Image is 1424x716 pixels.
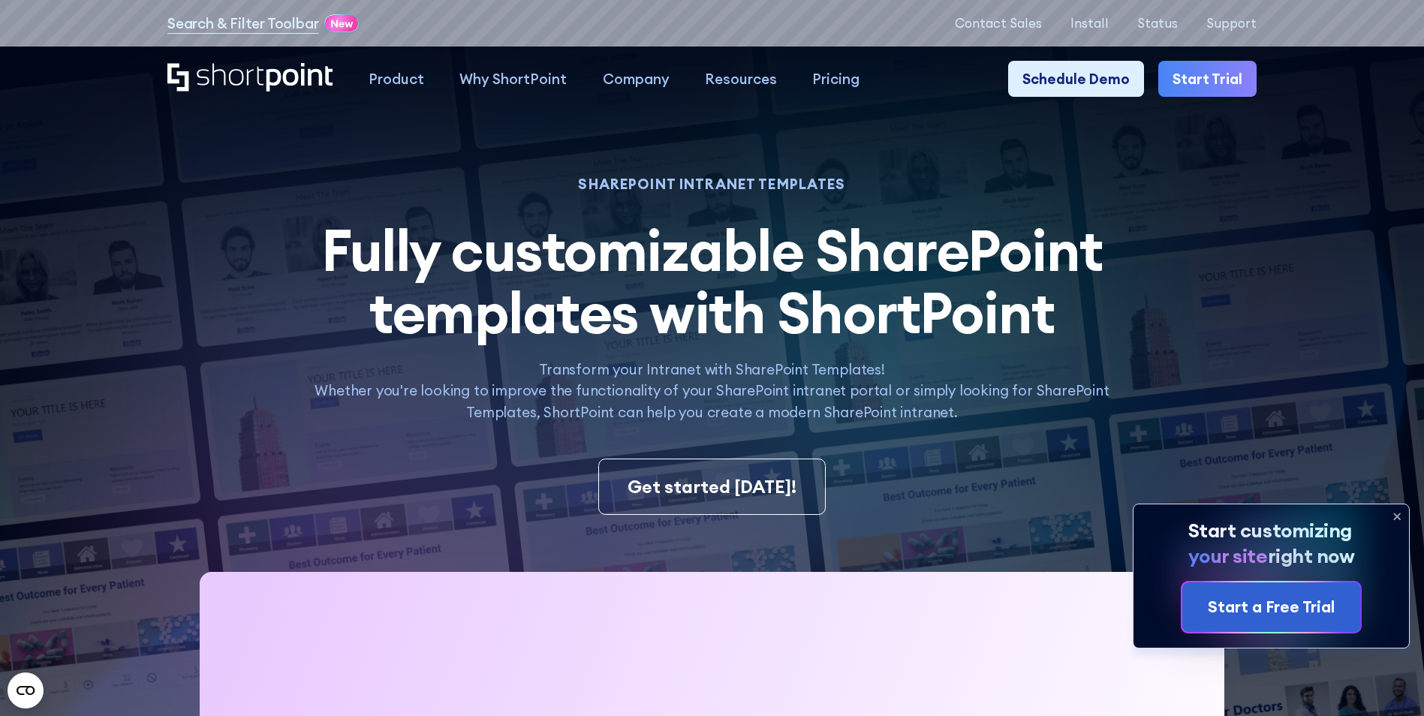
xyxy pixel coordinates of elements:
a: Company [585,61,687,96]
a: Contact Sales [955,16,1042,30]
div: Company [603,68,670,89]
a: Install [1070,16,1109,30]
h1: SHAREPOINT INTRANET TEMPLATES [296,178,1129,191]
a: Start Trial [1158,61,1257,96]
div: Get started [DATE]! [628,474,796,501]
div: Resources [705,68,777,89]
div: Pricing [812,68,860,89]
a: Schedule Demo [1008,61,1144,96]
button: Open CMP widget [8,672,44,708]
p: Transform your Intranet with SharePoint Templates! Whether you're looking to improve the function... [296,359,1129,423]
a: Status [1137,16,1178,30]
a: Home [167,63,333,94]
div: Why ShortPoint [459,68,567,89]
a: Why ShortPoint [442,61,585,96]
a: Get started [DATE]! [598,459,826,516]
a: Product [351,61,441,96]
a: Support [1206,16,1257,30]
div: Product [369,68,424,89]
a: Search & Filter Toolbar [167,13,319,34]
a: Start a Free Trial [1182,582,1360,632]
a: Resources [687,61,794,96]
div: Chatwidget [1349,644,1424,716]
iframe: Chat Widget [1349,644,1424,716]
div: Start a Free Trial [1208,595,1335,619]
a: Pricing [795,61,878,96]
span: Fully customizable SharePoint templates with ShortPoint [321,214,1102,348]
